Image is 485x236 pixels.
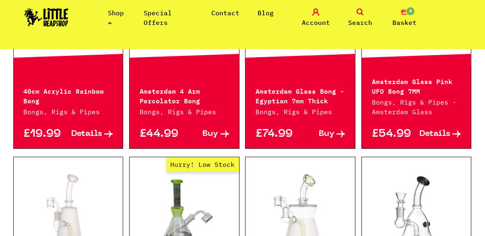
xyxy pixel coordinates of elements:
[24,86,113,105] p: 40cm Acrylic Rainbow Bong
[211,9,239,17] a: Contact
[68,130,113,138] a: Details
[406,6,415,16] span: 0
[140,86,229,105] p: Amsterdam 4 Arm Percolator Bong
[256,130,300,138] p: £74.99
[256,86,345,105] p: Amsterdam Glass Bong - Egyptian 7mm Thick
[419,130,450,138] span: Details
[144,9,172,27] a: Special Offers
[319,130,334,138] span: Buy
[140,107,229,117] p: Bongs, Rigs & Pipes
[256,107,345,117] p: Bongs, Rigs & Pipes
[302,18,330,27] span: Account
[300,130,345,138] a: Buy
[203,130,219,138] span: Buy
[372,97,461,117] p: Bongs, Rigs & Pipes · Amsterdam Glass
[71,130,102,138] span: Details
[348,18,372,27] span: Search
[24,130,68,138] p: £19.99
[384,8,425,27] a: 0 Basket
[258,9,274,17] a: Blog
[184,130,229,138] a: Buy
[417,130,461,138] a: Details
[167,157,239,172] span: Hurry! Low Stock
[372,76,461,95] p: Amsterdam Glass Pink UFO Bong 7MM
[340,8,380,27] a: Search
[108,9,124,27] a: Shop
[24,8,68,27] img: Little Head Shop Logo
[24,107,113,117] p: Bongs, Rigs & Pipes
[392,18,417,27] span: Basket
[140,130,184,138] p: £44.99
[372,130,417,138] p: £54.99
